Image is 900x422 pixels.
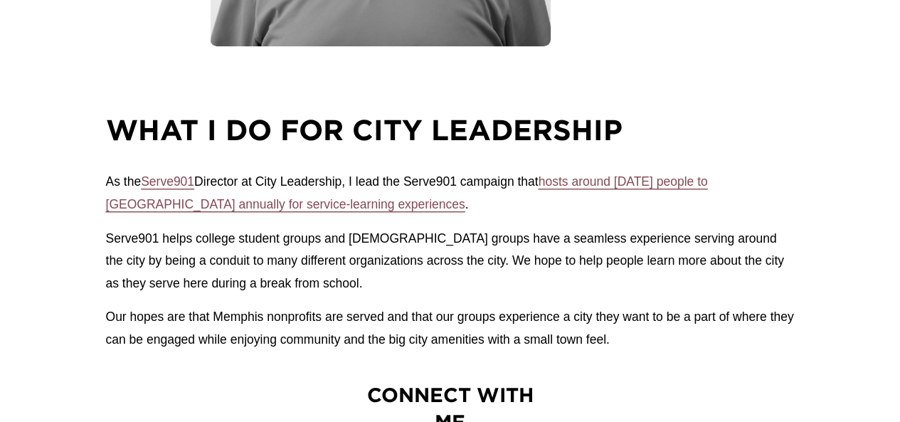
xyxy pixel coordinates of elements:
[105,174,707,211] a: hosts around [DATE] people to [GEOGRAPHIC_DATA] annually for service-learning experiences
[105,306,794,351] p: Our hopes are that Memphis nonprofits are served and that our groups experience a city they want ...
[141,174,194,189] a: Serve901
[105,171,794,216] p: As the Director at City Leadership, I lead the Serve901 campaign that .
[105,111,794,149] h2: What I do for city Leadership
[105,228,794,295] p: Serve901 helps college student groups and [DEMOGRAPHIC_DATA] groups have a seamless experience se...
